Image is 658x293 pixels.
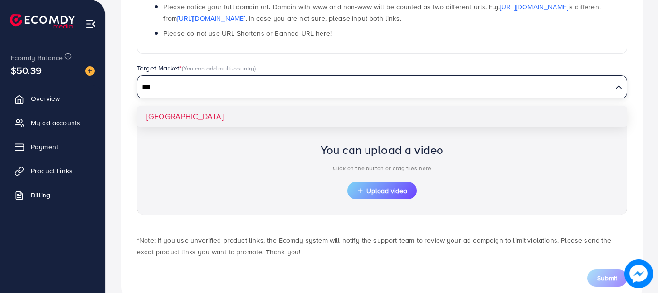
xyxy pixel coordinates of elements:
[11,63,42,77] span: $50.39
[138,80,612,95] input: Search for option
[177,14,246,23] a: [URL][DOMAIN_NAME]
[137,235,627,258] p: *Note: If you use unverified product links, the Ecomdy system will notify the support team to rev...
[624,259,653,288] img: image
[31,166,73,176] span: Product Links
[163,2,601,23] span: Please notice your full domain url. Domain with www and non-www will be counted as two different ...
[321,143,444,157] h2: You can upload a video
[137,75,627,98] div: Search for option
[7,185,98,205] a: Billing
[597,273,617,283] span: Submit
[7,137,98,156] a: Payment
[7,113,98,132] a: My ad accounts
[85,66,95,76] img: image
[500,2,568,12] a: [URL][DOMAIN_NAME]
[347,182,417,199] button: Upload video
[31,142,58,152] span: Payment
[10,14,75,28] img: logo
[31,118,80,127] span: My ad accounts
[182,64,256,72] span: (You can add multi-country)
[163,28,332,38] span: Please do not use URL Shortens or Banned URL here!
[587,269,627,287] button: Submit
[137,106,627,127] li: [GEOGRAPHIC_DATA]
[31,94,60,103] span: Overview
[11,53,63,63] span: Ecomdy Balance
[137,63,256,73] label: Target Market
[7,161,98,181] a: Product Links
[31,190,50,200] span: Billing
[7,89,98,108] a: Overview
[357,187,407,194] span: Upload video
[85,18,96,29] img: menu
[321,163,444,174] p: Click on the button or drag files here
